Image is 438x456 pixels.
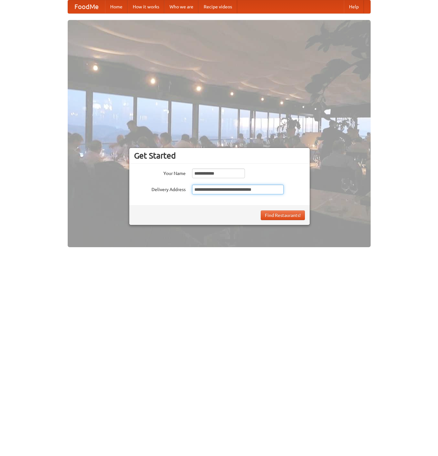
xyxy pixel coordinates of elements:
a: Recipe videos [199,0,237,13]
button: Find Restaurants! [261,210,305,220]
a: Help [344,0,364,13]
label: Your Name [134,169,186,177]
a: Who we are [164,0,199,13]
a: How it works [128,0,164,13]
h3: Get Started [134,151,305,160]
label: Delivery Address [134,185,186,193]
a: FoodMe [68,0,105,13]
a: Home [105,0,128,13]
